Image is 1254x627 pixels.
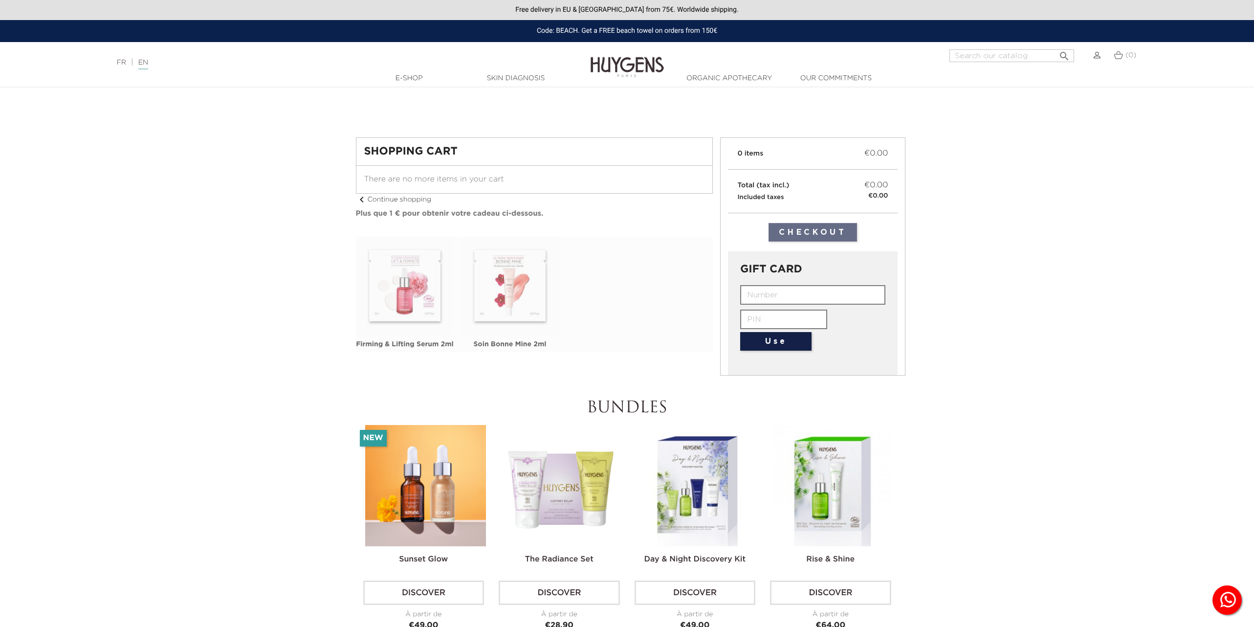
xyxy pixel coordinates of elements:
a: Sunset Glow [399,556,448,563]
div: À partir de [635,609,756,620]
div: À partir de [770,609,891,620]
iframe: PayPal Message 1 [356,91,899,119]
button:  [1056,46,1073,60]
div: À partir de [499,609,620,620]
a: EN [138,59,148,69]
a: E-Shop [360,73,458,84]
img: Day & Night Discovery Kit [637,425,758,546]
small: Included taxes [738,194,784,201]
h2: Bundles [363,399,891,418]
a: Our commitments [787,73,885,84]
img: Sunset Glow [365,425,486,546]
span: Total (tax incl.) [738,182,790,189]
div: | [112,57,515,68]
span: €0.00 [864,179,888,191]
a: Day & Night Discovery Kit [644,556,746,563]
span: (0) [1125,52,1136,59]
a: Rise & Shine [806,556,855,563]
a: Discover [770,581,891,605]
div: Plus que 1 € pour obtenir votre cadeau ci-dessous. [356,208,713,220]
input: Number [740,285,885,305]
li: New [360,430,387,447]
i: chevron_left [356,194,368,205]
a: chevron_leftContinue shopping [356,196,432,203]
a: Discover [363,581,484,605]
img: Rise & Shine [772,425,893,546]
a: Discover [499,581,620,605]
span: There are no more items in your cart [364,176,504,183]
a: Skin Diagnosis [467,73,565,84]
span: €0.00 [864,148,888,159]
i:  [1058,47,1070,59]
h3: GIFT CARD [740,264,885,275]
a: Organic Apothecary [681,73,778,84]
h1: Shopping Cart [364,146,704,157]
img: Huygens [591,41,664,79]
button: Checkout [769,223,857,242]
input: PIN [740,310,827,329]
span: 0 items [738,150,764,157]
a: Discover [635,581,756,605]
img: The Radiance Set [501,425,622,546]
div: À partir de [363,609,484,620]
a: The Radiance Set [525,556,594,563]
small: €0.00 [868,191,888,201]
button: Use [740,332,812,351]
a: FR [117,59,126,66]
input: Search [949,49,1074,62]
